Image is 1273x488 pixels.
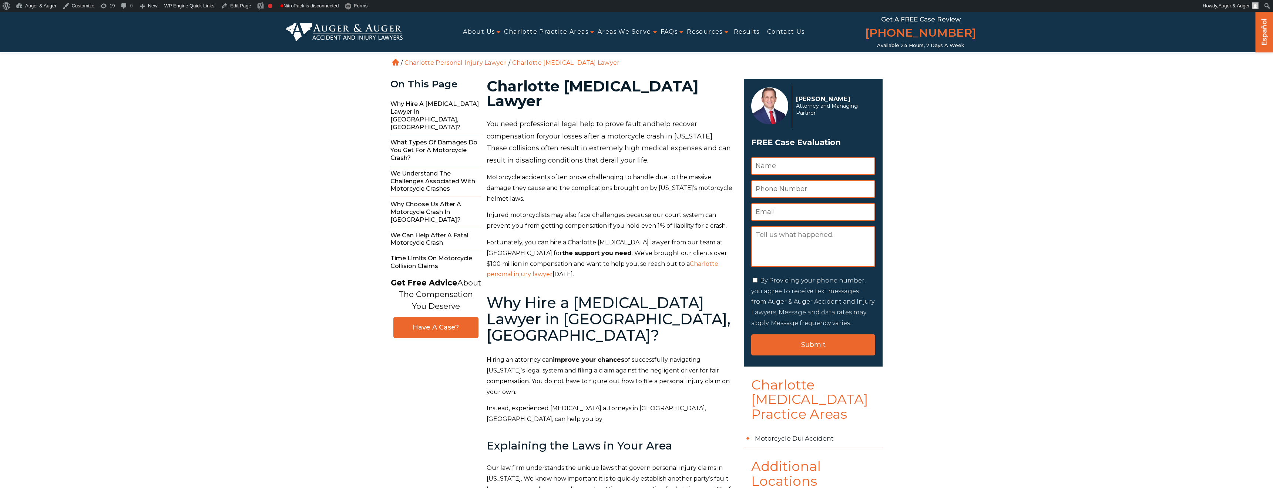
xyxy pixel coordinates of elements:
span: You need professional legal help to prove fault and [487,120,656,128]
span: Why Hire a [MEDICAL_DATA] Lawyer in [GEOGRAPHIC_DATA], [GEOGRAPHIC_DATA]? [390,97,481,135]
h1: Charlotte [MEDICAL_DATA] Lawyer [487,79,735,108]
img: Herbert Auger [751,87,788,124]
span: Practice Areas [751,406,847,422]
span: Available 24 Hours, 7 Days a Week [877,43,964,49]
span: About Us [463,24,495,40]
span: Attorney and Managing Partner [796,103,871,117]
a: Charlotte Personal Injury Lawyer [404,59,507,66]
li: Charlotte [MEDICAL_DATA] Lawyer [510,59,621,66]
b: the support you need [562,250,632,257]
h3: Explaining the Laws in Your Area [487,439,735,452]
span: We Understand the Challenges Associated with Motorcycle Crashes [390,166,481,197]
h2: Why Hire a [MEDICAL_DATA] Lawyer in [GEOGRAPHIC_DATA], [GEOGRAPHIC_DATA]? [487,295,735,344]
span: Hiring an attorney can [487,356,553,363]
span: Get a FREE Case Review [881,16,961,23]
a: Home [392,59,399,66]
input: Phone Number [751,180,875,198]
img: Auger & Auger Accident and Injury Lawyers Logo [286,23,403,41]
input: Email [751,203,875,221]
div: Focus keyphrase not set [268,4,272,8]
span: your losses after a motorcycle crash in [US_STATE]. These collisions often result in extremely hi... [487,132,731,164]
span: We Can Help After a Fatal Motorcycle Crash [390,228,481,251]
span: Fortunately, you can hire a Charlotte [MEDICAL_DATA] lawyer from our team at [GEOGRAPHIC_DATA] for [487,239,723,257]
span: Resources [687,24,723,40]
p: About The Compensation You Deserve [391,277,481,312]
h3: FREE Case Evaluation [751,136,875,150]
span: Motorcycle accidents often prove challenging to handle due to the massive damage they cause and t... [487,174,732,202]
a: Charlotte Practice Areas [504,24,588,40]
strong: Get Free Advice [391,278,457,287]
a: Areas We Serve [598,24,651,40]
span: . We’ve brought our clients over $100 million in compensation and want to help you, so reach out ... [487,250,727,267]
span: of successfully navigating [US_STATE]’s legal system and filing a claim against the negligent dri... [487,356,730,395]
span: Why Choose Us After a Motorcycle Crash in [GEOGRAPHIC_DATA]? [390,197,481,228]
a: FAQs [661,24,678,40]
span: help recover compensation for [487,120,697,140]
div: On This Page [390,79,481,90]
span: Injured motorcyclists may also face challenges because our court system can prevent you from gett... [487,211,727,229]
a: [PHONE_NUMBER] [865,25,976,43]
a: Contact Us [767,24,805,40]
span: Have A Case? [401,323,471,332]
span: Instead, experienced [MEDICAL_DATA] attorneys in [GEOGRAPHIC_DATA], [GEOGRAPHIC_DATA], can help y... [487,405,706,422]
span: What Types of Damages do You Get for a Motorcycle Crash? [390,135,481,166]
span: Auger & Auger [1218,3,1250,9]
h4: Charlotte [MEDICAL_DATA] [744,378,883,429]
input: Submit [751,334,875,355]
label: By Providing your phone number, you agree to receive text messages from Auger & Auger Accident an... [751,277,874,327]
a: Español [1259,11,1270,50]
b: improve your chances [553,356,624,363]
span: [DATE]. [552,271,574,278]
input: Name [751,157,875,175]
span: Time Limits on Motorcycle Collision Claims [390,251,481,274]
p: [PERSON_NAME] [796,96,871,103]
a: Motorcycle Dui Accident [744,429,883,448]
a: Have A Case? [393,317,478,338]
a: Results [734,24,760,40]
